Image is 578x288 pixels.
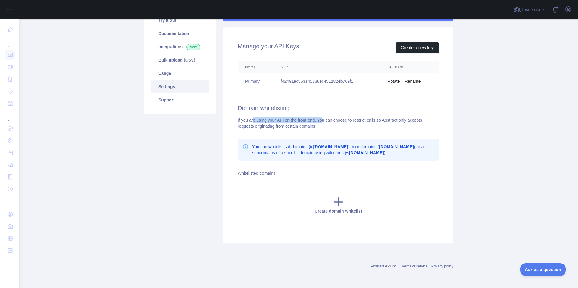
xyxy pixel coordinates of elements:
span: Create domain whitelist [314,209,362,213]
a: Settings [151,80,209,93]
a: Privacy policy [431,264,453,268]
td: f42491ec563145338ec4511824b709f1 [274,73,380,89]
a: Bulk upload (CSV) [151,53,209,67]
a: Abstract API Inc. [371,264,398,268]
button: Create a new key [396,42,439,53]
iframe: Toggle Customer Support [520,263,566,276]
a: Support [151,93,209,107]
div: ... [5,36,15,48]
span: Invite users [522,6,545,13]
th: Key [274,61,380,73]
button: Rename [405,78,421,84]
th: Actions [380,61,439,73]
p: You can whitelist subdomains (ie ), root domains ( ) or all subdomains of a specific domain using... [252,144,434,156]
a: Usage [151,67,209,80]
button: Invite users [512,5,547,14]
a: Terms of service [401,264,427,268]
div: ... [5,196,15,208]
th: Name [238,61,274,73]
b: *.[DOMAIN_NAME] [346,150,384,155]
h2: Manage your API Keys [238,42,299,53]
h2: Domain whitelisting [238,104,439,112]
div: If you are using your API on the front-end. You can choose to restrict calls so Abstract only acc... [238,117,439,129]
td: Primary [238,73,274,89]
button: Rotate [387,78,400,84]
span: New [186,44,200,50]
label: Whitelisted domains: [238,171,277,176]
a: Integrations New [151,40,209,53]
a: Try it out [151,14,209,27]
b: [DOMAIN_NAME] [313,144,348,149]
a: Documentation [151,27,209,40]
b: [DOMAIN_NAME] [379,144,414,149]
div: ... [5,110,15,122]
